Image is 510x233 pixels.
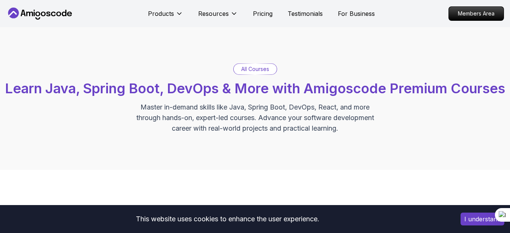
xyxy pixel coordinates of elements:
p: Products [148,9,174,18]
div: This website uses cookies to enhance the user experience. [6,211,449,227]
p: Members Area [449,7,504,20]
p: All Courses [241,65,269,73]
a: Members Area [448,6,504,21]
a: For Business [338,9,375,18]
p: Master in-demand skills like Java, Spring Boot, DevOps, React, and more through hands-on, expert-... [128,102,382,134]
button: Products [148,9,183,24]
button: Accept cookies [461,213,504,225]
a: Pricing [253,9,273,18]
p: Resources [198,9,229,18]
a: Testimonials [288,9,323,18]
button: Resources [198,9,238,24]
span: Learn Java, Spring Boot, DevOps & More with Amigoscode Premium Courses [5,80,505,97]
